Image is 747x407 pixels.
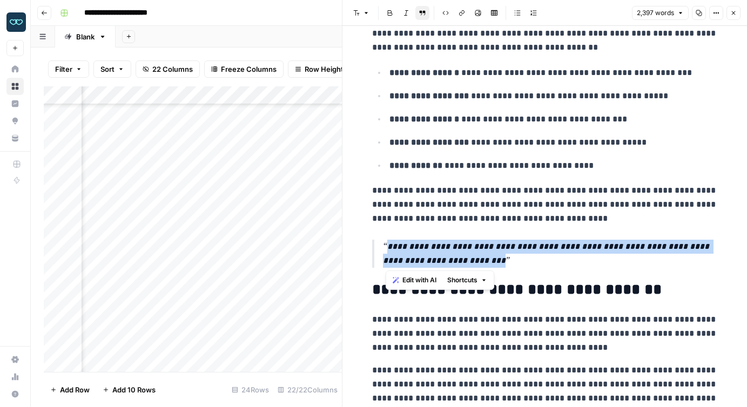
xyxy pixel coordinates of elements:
button: Workspace: Zola Inc [6,9,24,36]
button: Add 10 Rows [96,381,162,398]
button: 2,397 words [632,6,689,20]
span: Row Height [305,64,344,74]
button: Shortcuts [443,273,492,287]
a: Your Data [6,130,24,147]
button: 22 Columns [136,60,200,78]
span: Filter [55,64,72,74]
button: Help + Support [6,385,24,403]
span: 2,397 words [637,8,674,18]
a: Insights [6,95,24,112]
a: Settings [6,351,24,368]
span: 22 Columns [152,64,193,74]
div: 22/22 Columns [273,381,342,398]
span: Freeze Columns [221,64,277,74]
a: Browse [6,78,24,95]
a: Blank [55,26,116,48]
button: Edit with AI [388,273,441,287]
button: Row Height [288,60,351,78]
a: Usage [6,368,24,385]
button: Filter [48,60,89,78]
button: Add Row [44,381,96,398]
a: Home [6,60,24,78]
button: Sort [93,60,131,78]
img: Zola Inc Logo [6,12,26,32]
span: Add 10 Rows [112,384,156,395]
button: Freeze Columns [204,60,284,78]
span: Shortcuts [447,275,477,285]
div: 24 Rows [227,381,273,398]
div: Blank [76,31,95,42]
a: Opportunities [6,112,24,130]
span: Edit with AI [402,275,436,285]
span: Add Row [60,384,90,395]
span: Sort [100,64,115,74]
